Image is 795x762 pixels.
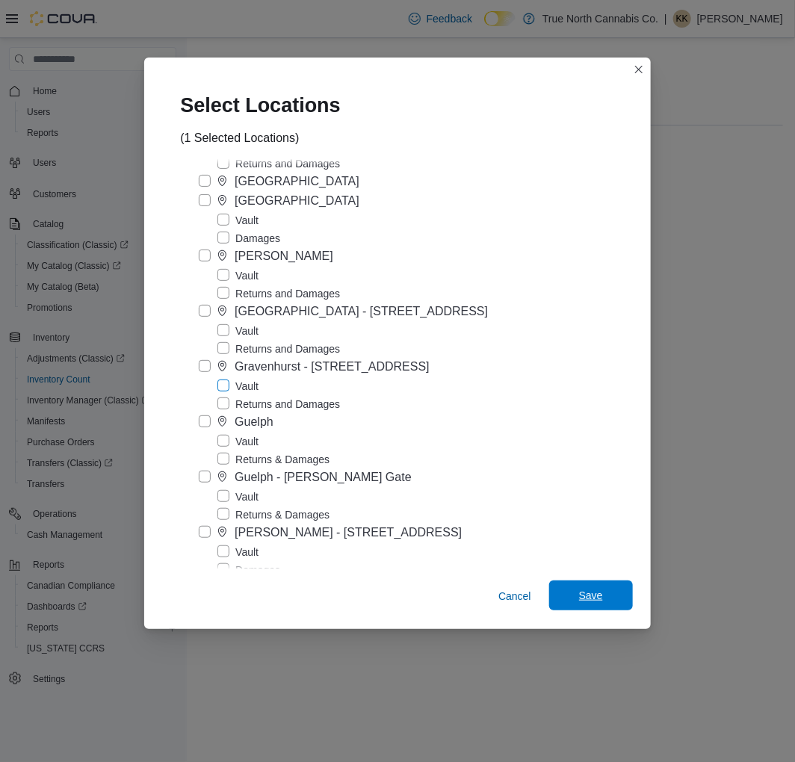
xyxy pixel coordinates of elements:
div: [GEOGRAPHIC_DATA] [235,192,359,210]
label: Vault [217,377,259,395]
div: Gravenhurst - [STREET_ADDRESS] [235,358,430,376]
label: Damages [217,561,280,579]
label: Returns & Damages [217,506,330,524]
label: Vault [217,488,259,506]
div: (1 Selected Locations) [180,129,299,147]
label: Vault [217,543,259,561]
label: Vault [217,433,259,450]
div: Guelph [235,413,273,431]
button: Cancel [492,581,537,611]
div: [PERSON_NAME] - [STREET_ADDRESS] [235,524,462,542]
button: Closes this modal window [630,61,648,78]
label: Returns and Damages [217,395,340,413]
div: Guelph - [PERSON_NAME] Gate [235,468,412,486]
label: Vault [217,211,259,229]
span: Cancel [498,589,531,604]
label: Returns and Damages [217,155,340,173]
div: Select Locations [162,75,371,129]
div: [GEOGRAPHIC_DATA] - [STREET_ADDRESS] [235,303,488,320]
button: Save [549,580,633,610]
label: Vault [217,322,259,340]
span: Save [579,588,603,603]
label: Returns and Damages [217,340,340,358]
label: Returns and Damages [217,285,340,303]
div: [PERSON_NAME] [235,247,333,265]
label: Returns & Damages [217,450,330,468]
label: Vault [217,267,259,285]
div: [GEOGRAPHIC_DATA] [235,173,359,190]
label: Damages [217,229,280,247]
